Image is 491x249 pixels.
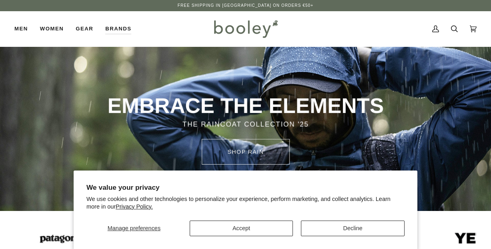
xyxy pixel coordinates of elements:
[210,17,281,40] img: Booley
[14,25,28,33] span: Men
[105,92,386,119] p: EMBRACE THE ELEMENTS
[70,11,99,46] a: Gear
[86,195,405,211] p: We use cookies and other technologies to personalize your experience, perform marketing, and coll...
[116,203,153,210] a: Privacy Policy.
[105,25,131,33] span: Brands
[34,11,70,46] a: Women
[86,183,405,192] h2: We value your privacy
[14,11,34,46] a: Men
[40,25,64,33] span: Women
[105,119,386,130] p: THE RAINCOAT COLLECTION '25
[99,11,137,46] a: Brands
[190,221,293,236] button: Accept
[86,221,182,236] button: Manage preferences
[108,225,160,231] span: Manage preferences
[178,2,313,9] p: Free Shipping in [GEOGRAPHIC_DATA] on Orders €50+
[202,139,290,165] a: SHOP rain
[301,221,405,236] button: Decline
[76,25,93,33] span: Gear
